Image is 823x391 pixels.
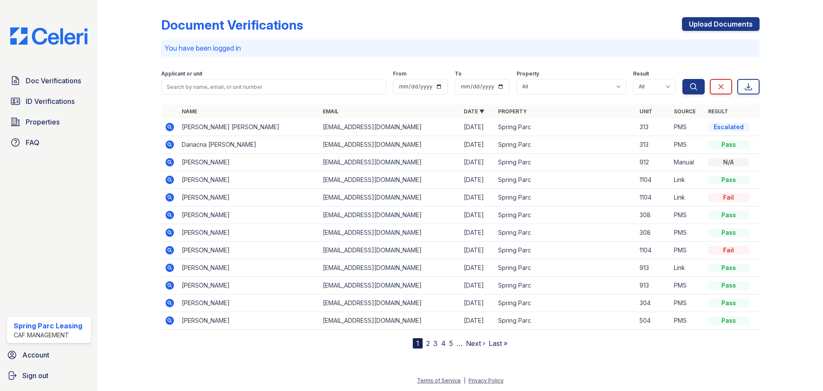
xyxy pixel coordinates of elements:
td: 1104 [636,242,670,259]
span: Account [22,350,49,360]
a: Last » [489,339,508,348]
td: [PERSON_NAME] [PERSON_NAME] [178,118,319,136]
label: To [455,70,462,77]
td: Spring Parc [495,312,636,330]
td: [PERSON_NAME] [178,277,319,294]
td: [EMAIL_ADDRESS][DOMAIN_NAME] [319,118,460,136]
td: [DATE] [460,154,495,171]
td: [PERSON_NAME] [178,224,319,242]
td: Spring Parc [495,259,636,277]
a: Next › [466,339,485,348]
td: 913 [636,277,670,294]
div: Pass [708,299,749,307]
td: [DATE] [460,136,495,154]
td: Spring Parc [495,154,636,171]
td: PMS [670,136,705,154]
td: [EMAIL_ADDRESS][DOMAIN_NAME] [319,312,460,330]
td: [PERSON_NAME] [178,259,319,277]
td: 304 [636,294,670,312]
td: 313 [636,118,670,136]
a: 4 [441,339,446,348]
input: Search by name, email, or unit number [161,79,386,94]
a: Property [498,108,527,115]
div: Pass [708,176,749,184]
td: PMS [670,206,705,224]
td: [DATE] [460,224,495,242]
div: Pass [708,228,749,237]
td: Spring Parc [495,171,636,189]
td: [DATE] [460,277,495,294]
td: [PERSON_NAME] [178,171,319,189]
div: Escalated [708,123,749,131]
span: … [457,338,463,349]
td: [EMAIL_ADDRESS][DOMAIN_NAME] [319,224,460,242]
td: [EMAIL_ADDRESS][DOMAIN_NAME] [319,277,460,294]
a: Name [182,108,197,115]
td: Spring Parc [495,206,636,224]
td: PMS [670,118,705,136]
td: Link [670,259,705,277]
span: ID Verifications [26,96,75,106]
td: [EMAIL_ADDRESS][DOMAIN_NAME] [319,242,460,259]
td: 308 [636,224,670,242]
a: Result [708,108,728,115]
a: FAQ [7,134,91,151]
a: Sign out [3,367,94,384]
td: [PERSON_NAME] [178,189,319,206]
td: [PERSON_NAME] [178,154,319,171]
a: Unit [640,108,652,115]
a: Properties [7,113,91,130]
a: 2 [426,339,430,348]
div: CAF Management [14,331,82,339]
td: 1104 [636,171,670,189]
div: Pass [708,316,749,325]
a: Date ▼ [464,108,484,115]
td: Spring Parc [495,277,636,294]
td: Spring Parc [495,242,636,259]
td: [PERSON_NAME] [178,294,319,312]
a: Account [3,346,94,364]
div: Document Verifications [161,17,303,33]
span: Properties [26,117,60,127]
td: Link [670,189,705,206]
td: 1104 [636,189,670,206]
td: [EMAIL_ADDRESS][DOMAIN_NAME] [319,206,460,224]
td: 912 [636,154,670,171]
a: Upload Documents [682,17,760,31]
div: Pass [708,281,749,290]
td: Spring Parc [495,224,636,242]
div: 1 [413,338,423,349]
td: [DATE] [460,242,495,259]
label: From [393,70,406,77]
div: Pass [708,211,749,219]
td: PMS [670,224,705,242]
div: Pass [708,264,749,272]
div: Fail [708,193,749,202]
td: [PERSON_NAME] [178,242,319,259]
div: Fail [708,246,749,255]
label: Applicant or unit [161,70,202,77]
img: CE_Logo_Blue-a8612792a0a2168367f1c8372b55b34899dd931a85d93a1a3d3e32e68fde9ad4.png [3,27,94,45]
td: PMS [670,312,705,330]
a: Privacy Policy [469,377,504,384]
td: [DATE] [460,189,495,206]
label: Property [517,70,539,77]
td: 504 [636,312,670,330]
a: 3 [433,339,438,348]
div: Spring Parc Leasing [14,321,82,331]
td: Spring Parc [495,118,636,136]
td: PMS [670,242,705,259]
td: Link [670,171,705,189]
a: Source [674,108,696,115]
td: [EMAIL_ADDRESS][DOMAIN_NAME] [319,136,460,154]
td: Manual [670,154,705,171]
td: PMS [670,277,705,294]
a: 5 [449,339,453,348]
a: Email [323,108,339,115]
td: 913 [636,259,670,277]
div: N/A [708,158,749,167]
td: [EMAIL_ADDRESS][DOMAIN_NAME] [319,259,460,277]
span: FAQ [26,137,39,148]
span: Doc Verifications [26,76,81,86]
